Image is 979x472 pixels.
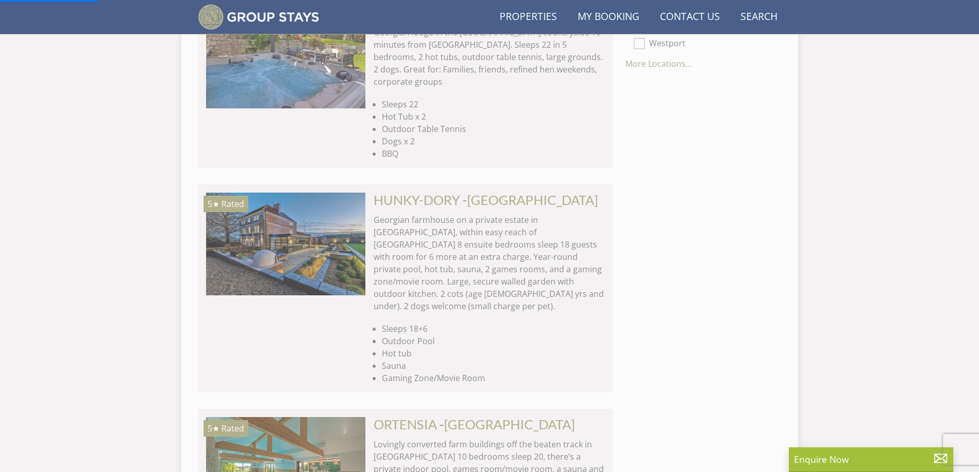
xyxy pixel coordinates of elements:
span: - [439,417,575,432]
li: BBQ [382,147,605,160]
span: Rated [221,198,244,210]
p: Georgian lodge in the [GEOGRAPHIC_DATA] countryside 10 minutes from [GEOGRAPHIC_DATA]. Sleeps 22 ... [374,26,605,88]
li: Hot tub [382,347,605,360]
label: Westport [649,39,773,50]
span: HUNKY-DORY has a 5 star rating under the Quality in Tourism Scheme [208,198,219,210]
a: More Locations... [625,58,692,69]
span: ORTENSIA has a 5 star rating under the Quality in Tourism Scheme [208,423,219,434]
img: hunky-dory-holiday-homes-wiltshire-sleeps-24.original.jpg [206,193,365,295]
a: [GEOGRAPHIC_DATA] [444,417,575,432]
li: Outdoor Pool [382,335,605,347]
a: Properties [495,6,561,29]
span: Rated [221,423,244,434]
img: lively-lodge-holiday-home-somerset-sleeps-19.original.jpg [206,5,365,108]
li: Hot Tub x 2 [382,110,605,123]
a: Contact Us [656,6,724,29]
a: HUNKY-DORY [374,192,460,207]
a: 5★ Rated [206,193,365,295]
li: Sleeps 18+6 [382,323,605,335]
a: ORTENSIA [374,417,437,432]
a: [GEOGRAPHIC_DATA] [467,192,598,207]
img: Group Stays [198,4,320,30]
p: Georgian farmhouse on a private estate in [GEOGRAPHIC_DATA], within easy reach of [GEOGRAPHIC_DAT... [374,214,605,312]
a: Search [736,6,782,29]
a: My Booking [574,6,643,29]
li: Dogs x 2 [382,135,605,147]
li: Gaming Zone/Movie Room [382,372,605,384]
p: Enquire Now [794,452,948,466]
span: - [463,192,598,207]
li: Outdoor Table Tennis [382,123,605,135]
li: Sleeps 22 [382,98,605,110]
li: Sauna [382,360,605,372]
